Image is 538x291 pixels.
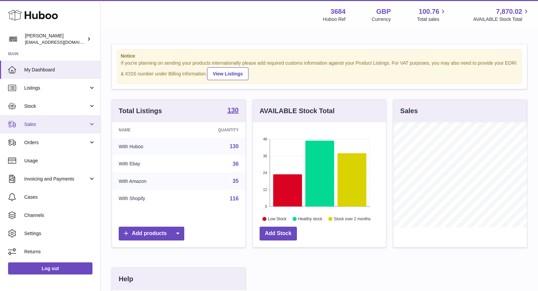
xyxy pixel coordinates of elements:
span: Listings [24,85,88,91]
td: With Huboo [112,138,185,155]
span: Total sales [417,16,447,23]
text: 48 [263,137,267,141]
span: Settings [24,230,95,237]
span: Stock [24,103,88,109]
td: With Ebay [112,155,185,173]
h3: Sales [400,106,418,116]
div: [PERSON_NAME] [25,33,85,45]
strong: 3684 [331,7,346,16]
span: Orders [24,139,88,146]
span: Invoicing and Payments [24,176,88,182]
td: With Amazon [112,172,185,190]
span: My Dashboard [24,67,95,73]
text: 24 [263,171,267,175]
a: 116 [230,196,239,201]
div: Currency [372,16,391,23]
strong: GBP [376,7,391,16]
span: [EMAIL_ADDRESS][DOMAIN_NAME] [25,39,99,45]
a: 130 [230,143,239,149]
a: Add Stock [260,227,297,240]
h3: AVAILABLE Stock Total [260,106,335,116]
a: 36 [233,161,239,167]
span: Usage [24,158,95,164]
strong: 130 [227,107,238,114]
text: 12 [263,188,267,192]
span: Channels [24,212,95,219]
div: Huboo Ref [323,16,346,23]
a: 130 [227,107,238,115]
span: AVAILABLE Stock Total [473,16,530,23]
strong: Notice [121,53,518,59]
text: 36 [263,154,267,158]
text: Healthy stock [298,217,322,221]
text: Low Stock [268,217,287,221]
text: 0 [265,204,267,208]
a: 100.76 Total sales [417,7,447,23]
a: Log out [8,262,92,274]
h3: Help [119,274,133,284]
th: Name [112,122,185,138]
td: With Shopify [112,190,185,207]
img: theinternationalventure@gmail.com [8,34,18,44]
h3: Total Listings [119,106,162,116]
th: Quantity [185,122,245,138]
text: Stock over 2 months [334,217,371,221]
span: Returns [24,249,95,255]
div: If you're planning on sending your products internationally please add required customs informati... [121,60,518,80]
span: Sales [24,121,88,128]
a: View Listings [207,67,248,80]
span: Cases [24,194,95,200]
span: 100.76 [419,7,439,16]
a: 7,870.02 AVAILABLE Stock Total [473,7,530,23]
span: 7,870.02 [496,7,522,16]
a: Add products [119,227,184,240]
a: 35 [233,178,239,184]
